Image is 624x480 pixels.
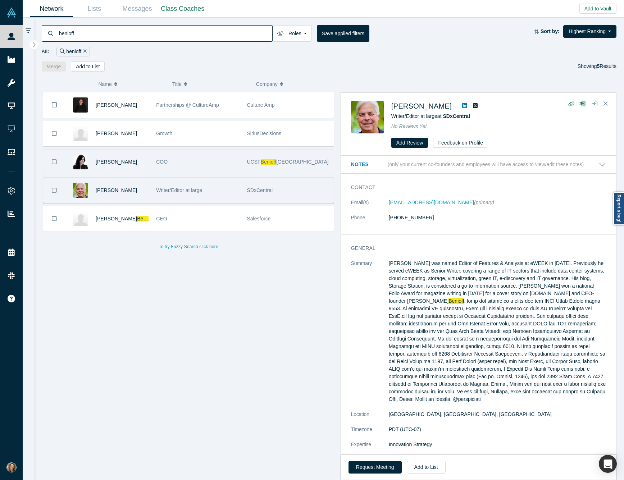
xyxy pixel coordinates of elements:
[579,4,616,14] button: Add to Vault
[613,192,624,225] a: Report a bug!
[71,61,105,72] button: Add to List
[351,161,386,168] h3: Notes
[172,77,182,92] span: Title
[276,159,329,165] span: [GEOGRAPHIC_DATA]
[172,77,249,92] button: Title
[388,161,584,168] p: (only your current co-founders and employees will have access to view/edit these notes)
[156,102,219,108] span: Partnerships @ CultureAmp
[389,215,434,220] a: [PHONE_NUMBER]
[43,150,65,174] button: Bookmark
[98,77,165,92] button: Name
[389,426,606,433] dd: PDT (UTC-07)
[156,131,172,136] span: Growth
[391,102,452,110] a: [PERSON_NAME]
[351,244,596,252] h3: General
[159,0,207,17] a: Class Coaches
[156,187,202,193] span: Writer/Editor at large
[247,187,273,193] span: SDxCentral
[474,200,494,205] span: (primary)
[391,138,428,148] button: Add Review
[443,113,470,119] a: SDxCentral
[272,25,312,42] button: Roles
[96,102,137,108] a: [PERSON_NAME]
[43,206,65,231] button: Bookmark
[578,61,616,72] div: Showing
[96,216,152,221] a: [PERSON_NAME]Benioff
[351,441,389,456] dt: Expertise
[389,442,432,447] span: Innovation Strategy
[541,28,560,34] strong: Sort by:
[154,242,223,251] button: To try Fuzzy Search click here
[256,77,332,92] button: Company
[56,47,90,56] div: benioff
[81,47,87,56] button: Remove Filter
[156,159,168,165] span: COO
[407,461,446,474] button: Add to List
[73,211,88,226] img: Marc Benioff's Profile Image
[349,461,402,474] button: Request Meeting
[351,199,389,214] dt: Email(s)
[43,92,65,118] button: Bookmark
[351,161,606,168] button: Notes (only your current co-founders and employees will have access to view/edit these notes)
[351,214,389,229] dt: Phone
[317,25,369,42] button: Save applied filters
[96,187,137,193] a: [PERSON_NAME]
[391,123,427,129] span: No Reviews Yet
[433,138,488,148] button: Feedback on Profile
[73,183,88,198] img: Chris Preimesberger's Profile Image
[96,159,137,165] a: [PERSON_NAME]
[256,77,278,92] span: Company
[247,159,261,165] span: UCSF
[247,131,282,136] span: SiriusDecisions
[351,426,389,441] dt: Timezone
[137,216,152,221] span: Benioff
[73,126,88,141] img: Travis Blane's Profile Image
[261,159,276,165] span: Benioff
[351,411,389,426] dt: Location
[600,98,611,110] button: Close
[247,216,271,221] span: Salesforce
[597,63,600,69] strong: 5
[351,101,384,133] img: Chris Preimesberger's Profile Image
[597,63,616,69] span: Results
[98,77,111,92] span: Name
[43,178,65,203] button: Bookmark
[389,411,606,418] dd: [GEOGRAPHIC_DATA], [GEOGRAPHIC_DATA], [GEOGRAPHIC_DATA]
[247,102,275,108] span: Culture Amp
[389,200,474,205] a: [EMAIL_ADDRESS][DOMAIN_NAME]
[116,0,159,17] a: Messages
[73,154,88,169] img: Sarah Pollet's Profile Image
[391,113,470,119] span: Writer/Editor at large at
[156,216,167,221] span: CEO
[563,25,616,38] button: Highest Ranking
[389,260,606,403] p: [PERSON_NAME] was named Editor of Features & Analysis at eWEEK in [DATE]. Previously he served eW...
[351,260,389,411] dt: Summary
[30,0,73,17] a: Network
[43,121,65,146] button: Bookmark
[6,462,17,472] img: Christy Canida's Account
[42,61,66,72] button: Merge
[58,25,272,42] input: Search by name, title, company, summary, expertise, investment criteria or topics of focus
[96,131,137,136] a: [PERSON_NAME]
[96,216,137,221] span: [PERSON_NAME]
[73,0,116,17] a: Lists
[73,97,88,113] img: Justin Vandehey's Profile Image
[6,8,17,18] img: Alchemist Vault Logo
[351,184,596,191] h3: Contact
[42,48,49,55] span: All:
[448,298,464,304] span: Benioff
